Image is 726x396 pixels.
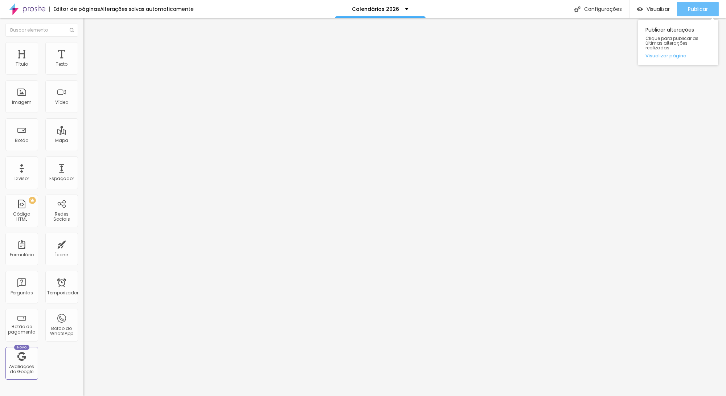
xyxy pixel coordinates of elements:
font: Divisor [15,175,29,181]
font: Configurações [584,5,622,13]
font: Perguntas [11,290,33,296]
img: Ícone [70,28,74,32]
img: Ícone [574,6,581,12]
font: Vídeo [55,99,68,105]
font: Visualizar página [645,52,686,59]
a: Visualizar página [645,53,711,58]
img: view-1.svg [637,6,643,12]
font: Ícone [56,252,68,258]
font: Formulário [10,252,34,258]
font: Imagem [12,99,32,105]
font: Calendários 2026 [352,5,399,13]
font: Redes Sociais [53,211,70,222]
font: Clique para publicar as últimas alterações realizadas [645,35,698,51]
font: Alterações salvas automaticamente [100,5,194,13]
font: Texto [56,61,67,67]
font: Mapa [55,137,68,143]
font: Publicar alterações [645,26,694,33]
font: Novo [17,345,27,350]
font: Visualizar [647,5,670,13]
button: Visualizar [629,2,677,16]
font: Botão de pagamento [8,323,36,335]
font: Código HTML [13,211,30,222]
font: Espaçador [49,175,74,181]
font: Editor de páginas [53,5,100,13]
font: Publicar [688,5,708,13]
font: Temporizador [47,290,78,296]
font: Título [16,61,28,67]
button: Publicar [677,2,719,16]
input: Buscar elemento [5,24,78,37]
iframe: Editor [83,18,726,396]
font: Avaliações do Google [9,363,34,375]
font: Botão do WhatsApp [50,325,73,336]
font: Botão [15,137,29,143]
